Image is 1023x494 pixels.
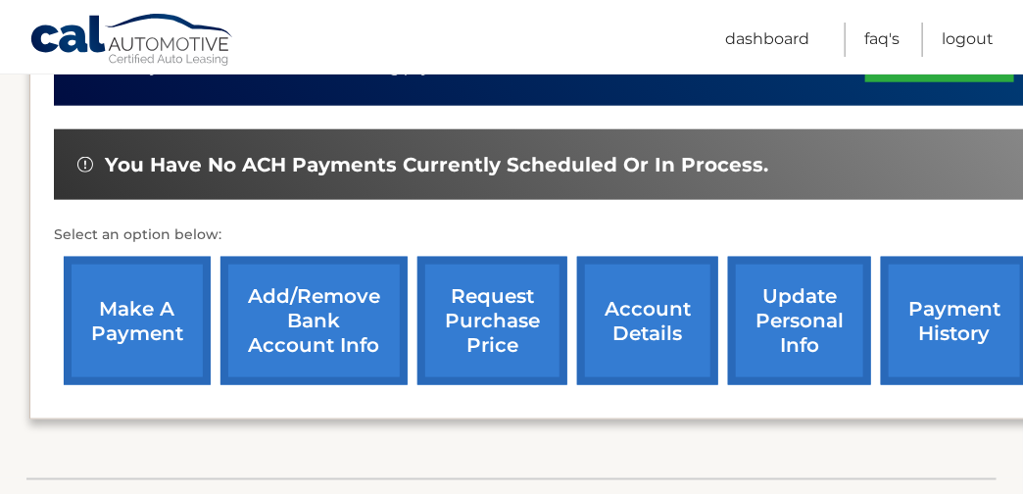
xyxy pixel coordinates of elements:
[29,13,235,70] a: Cal Automotive
[864,23,900,57] a: FAQ's
[577,257,718,385] a: account details
[942,23,994,57] a: Logout
[64,257,211,385] a: make a payment
[728,257,871,385] a: update personal info
[105,153,768,177] span: You have no ACH payments currently scheduled or in process.
[77,157,93,173] img: alert-white.svg
[417,257,567,385] a: request purchase price
[220,257,408,385] a: Add/Remove bank account info
[725,23,809,57] a: Dashboard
